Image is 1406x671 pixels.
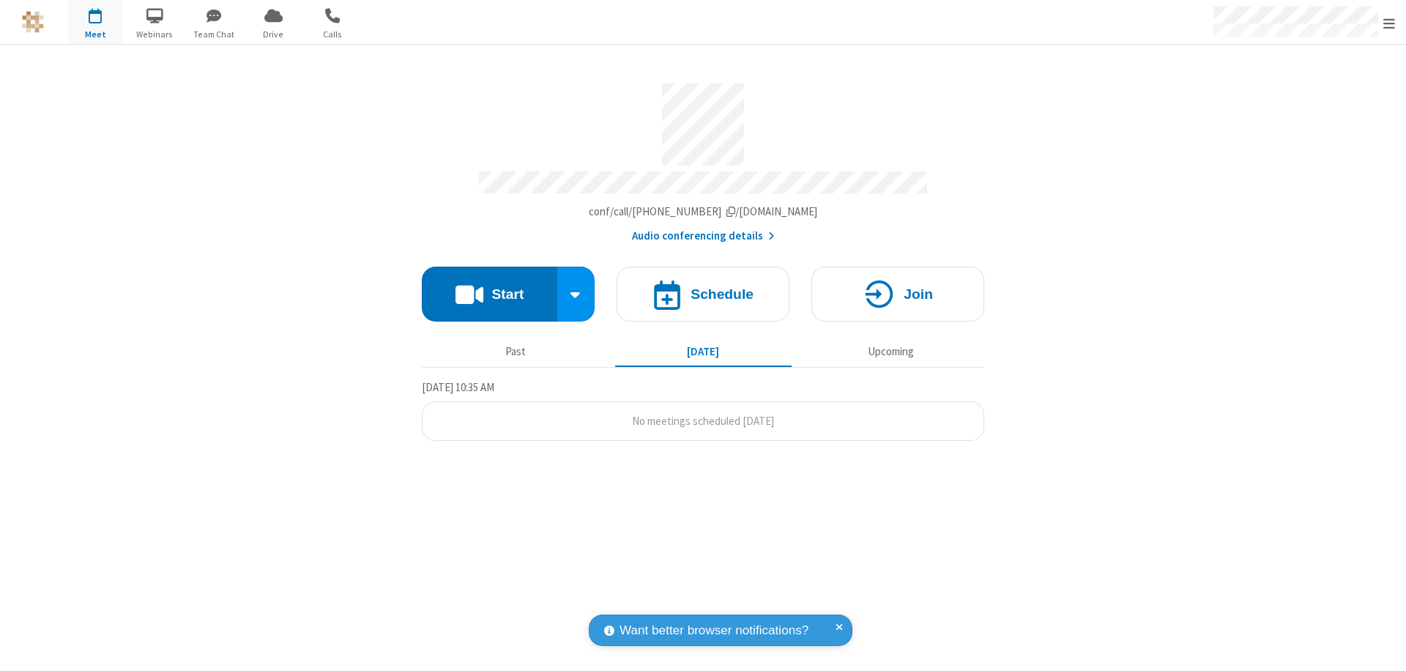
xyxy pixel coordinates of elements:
[691,287,754,301] h4: Schedule
[246,28,301,41] span: Drive
[305,28,360,41] span: Calls
[811,267,984,322] button: Join
[803,338,979,366] button: Upcoming
[127,28,182,41] span: Webinars
[589,204,818,218] span: Copy my meeting room link
[422,267,557,322] button: Start
[632,228,775,245] button: Audio conferencing details
[68,28,123,41] span: Meet
[632,414,774,428] span: No meetings scheduled [DATE]
[422,73,984,245] section: Account details
[620,621,808,640] span: Want better browser notifications?
[22,11,44,33] img: QA Selenium DO NOT DELETE OR CHANGE
[557,267,595,322] div: Start conference options
[615,338,792,366] button: [DATE]
[589,204,818,220] button: Copy my meeting room linkCopy my meeting room link
[422,380,494,394] span: [DATE] 10:35 AM
[904,287,933,301] h4: Join
[187,28,242,41] span: Team Chat
[422,379,984,442] section: Today's Meetings
[617,267,789,322] button: Schedule
[428,338,604,366] button: Past
[491,287,524,301] h4: Start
